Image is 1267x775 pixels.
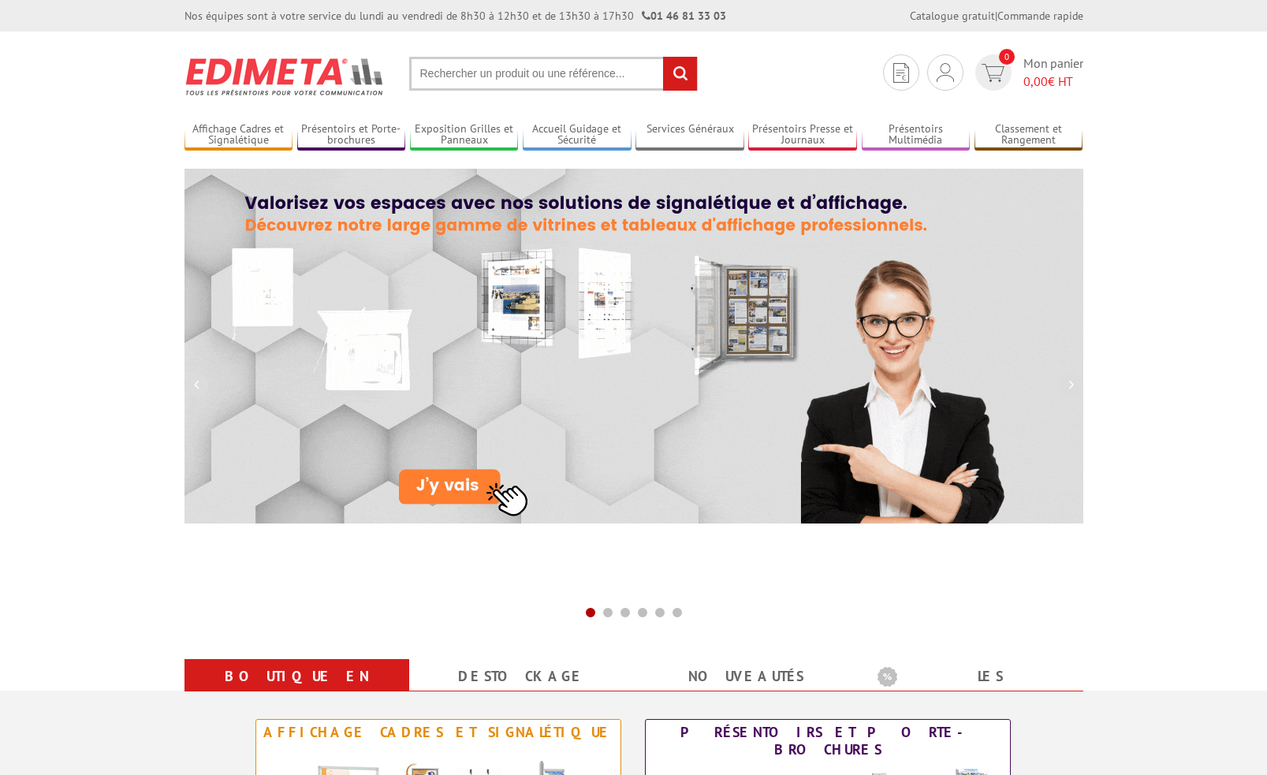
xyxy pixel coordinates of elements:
[297,122,406,148] a: Présentoirs et Porte-brochures
[748,122,857,148] a: Présentoirs Presse et Journaux
[974,122,1083,148] a: Classement et Rangement
[910,9,995,23] a: Catalogue gratuit
[523,122,632,148] a: Accueil Guidage et Sécurité
[650,724,1006,758] div: Présentoirs et Porte-brochures
[653,662,840,691] a: nouveautés
[410,122,519,148] a: Exposition Grilles et Panneaux
[878,662,1064,719] a: Les promotions
[862,122,971,148] a: Présentoirs Multimédia
[260,724,617,741] div: Affichage Cadres et Signalétique
[663,57,697,91] input: rechercher
[184,47,386,106] img: Présentoir, panneau, stand - Edimeta - PLV, affichage, mobilier bureau, entreprise
[971,54,1083,91] a: devis rapide 0 Mon panier 0,00€ HT
[409,57,698,91] input: Rechercher un produit ou une référence...
[184,8,726,24] div: Nos équipes sont à votre service du lundi au vendredi de 8h30 à 12h30 et de 13h30 à 17h30
[999,49,1015,65] span: 0
[642,9,726,23] strong: 01 46 81 33 03
[982,64,1004,82] img: devis rapide
[878,662,1075,694] b: Les promotions
[997,9,1083,23] a: Commande rapide
[428,662,615,691] a: Destockage
[184,122,293,148] a: Affichage Cadres et Signalétique
[893,63,909,83] img: devis rapide
[1023,54,1083,91] span: Mon panier
[203,662,390,719] a: Boutique en ligne
[910,8,1083,24] div: |
[1023,73,1048,89] span: 0,00
[635,122,744,148] a: Services Généraux
[1023,73,1083,91] span: € HT
[937,63,954,82] img: devis rapide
